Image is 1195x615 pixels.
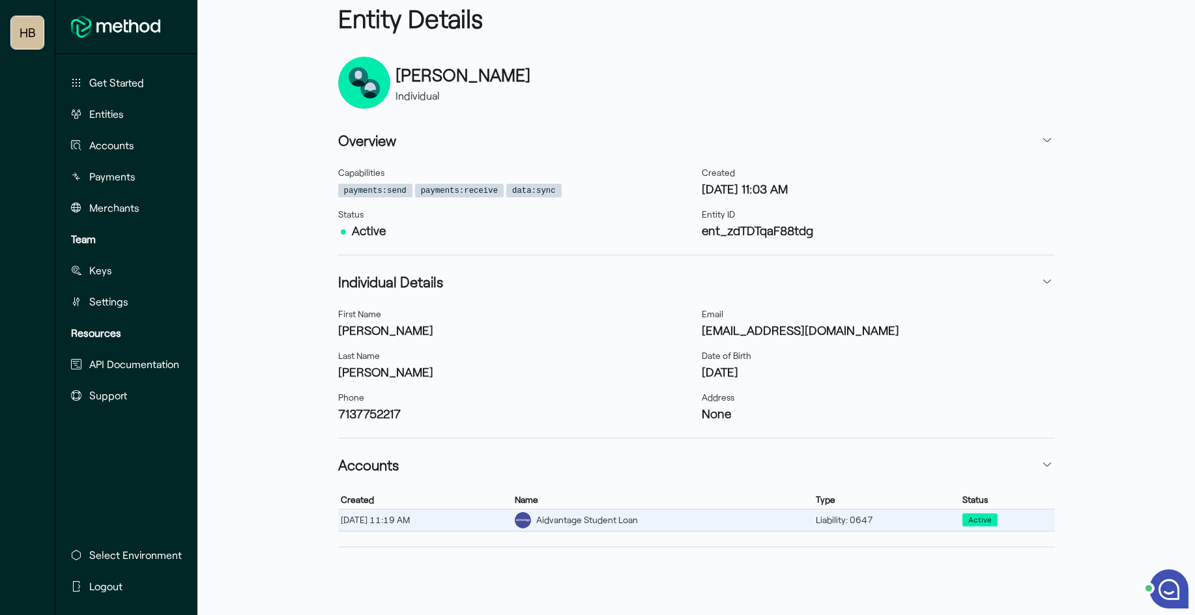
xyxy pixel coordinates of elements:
button: Logout [66,573,187,599]
span: Individual [396,89,440,102]
h1: Entity Details [338,1,691,36]
span: Select Environment [89,547,182,563]
button: Highway Benefits [11,16,44,49]
button: Merchants [66,195,184,221]
span: Status [962,494,988,506]
span: Logout [89,579,122,594]
h3: [PERSON_NAME] [338,321,691,339]
span: payments:receive [415,184,504,197]
span: Created [702,167,735,178]
div: Liability: 0647 [813,511,960,528]
button: Settings [66,289,184,315]
h3: [DATE] 11:03 AM [702,180,1055,197]
span: Capabilities [338,167,384,178]
div: Accounts [338,480,1055,547]
button: Get Started [66,70,184,96]
h3: None [702,405,1055,422]
span: payments:send [338,184,412,197]
strong: Team [71,233,96,245]
button: Individual Details [338,266,1055,297]
tr: [DATE] 11:19 AMAidvantage Student LoanLiability: 0647Active [338,509,1055,531]
button: Overview [338,124,1055,156]
span: Entity ID [702,208,735,220]
span: HB [20,20,36,46]
h3: [PERSON_NAME] [338,363,691,380]
span: Status [338,208,364,220]
span: Last Name [338,350,380,361]
span: API Documentation [89,356,179,372]
span: Name [515,494,538,506]
span: Keys [89,263,112,278]
span: data:sync [506,184,562,197]
button: Accounts [338,449,1055,480]
code: data:sync [512,185,556,197]
span: Address [702,392,734,403]
span: Team [71,231,96,247]
h2: [PERSON_NAME] [396,62,530,88]
strong: Resources [71,326,121,339]
span: Type [816,494,835,506]
span: Settings [89,294,128,309]
button: Select Environment [66,542,187,568]
span: Phone [338,392,364,403]
span: Entities [89,106,124,122]
h3: [EMAIL_ADDRESS][DOMAIN_NAME] [702,321,1055,339]
span: Email [702,308,723,319]
span: Active [968,514,992,526]
span: Date of Birth [702,350,751,361]
h3: 7137752217 [338,405,691,422]
img: MethodFi Logo [71,16,160,38]
button: Support [66,382,184,408]
div: Overview [338,156,1055,255]
button: Accounts [66,132,184,158]
span: Support [89,388,127,403]
code: payments:send [344,185,407,197]
span: Get Started [89,75,144,91]
div: Aidvantage Student Loan [536,513,638,527]
button: Entities [66,101,184,127]
span: Merchants [89,200,139,216]
h3: [DATE] [702,363,1055,380]
span: First Name [338,308,381,319]
div: entity [338,57,390,109]
span: Accounts [89,137,134,153]
h3: ent_zdTDTqaF88tdg [702,222,1055,239]
button: Keys [66,257,184,283]
h3: Individual Details [338,271,443,292]
span: Created [341,494,374,506]
h3: Accounts [338,454,399,475]
button: Payments [66,164,184,190]
div: Individual Details [338,297,1055,438]
div: [DATE] 11:19 AM [338,511,512,528]
span: Active [962,513,998,526]
span: Payments [89,169,136,184]
h3: Overview [338,130,396,150]
span: Resources [71,325,121,341]
div: Bank [515,512,531,528]
button: API Documentation [66,351,184,377]
h3: Active [338,222,691,239]
code: payments:receive [421,185,498,197]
